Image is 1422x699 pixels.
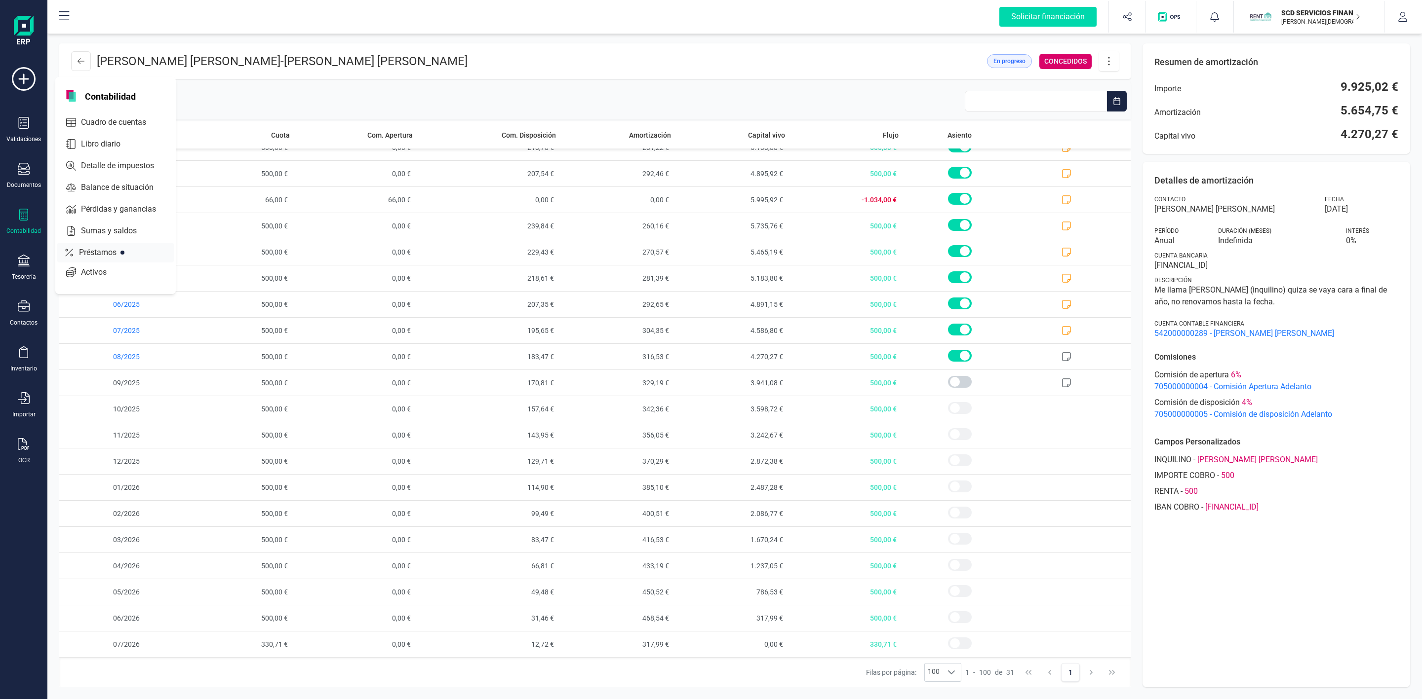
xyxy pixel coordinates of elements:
span: 0,00 € [294,344,417,369]
span: 4.891,15 € [675,292,789,317]
span: Cuota [271,130,290,140]
span: 705000000005 - Comisión de disposición Adelanto [1154,408,1398,420]
img: Logo Finanedi [14,16,34,47]
span: Capital vivo [748,130,785,140]
span: 500,00 € [180,605,294,631]
span: 0 % [1346,235,1398,247]
img: Logo de OPS [1158,12,1184,22]
span: 500,00 € [789,448,903,474]
span: 500,00 € [789,161,903,186]
span: 356,05 € [560,422,675,448]
span: 83,47 € [417,527,560,552]
span: 705000000004 - Comisión Apertura Adelanto [1154,381,1398,393]
span: Asiento [948,130,972,140]
span: 500,00 € [180,370,294,396]
p: Detalles de amortización [1154,174,1398,187]
span: 385,10 € [560,475,675,500]
span: 218,61 € [417,265,560,291]
span: 01/2026 [59,475,180,500]
span: 157,64 € [417,396,560,422]
span: 0,00 € [294,292,417,317]
span: Sumas y saldos [77,225,155,237]
span: 03/2026 [59,527,180,552]
img: SC [1250,6,1271,28]
span: 500 [1221,470,1234,481]
span: 281,39 € [560,265,675,291]
span: 500,00 € [180,553,294,579]
span: 400,51 € [560,501,675,526]
span: 100 [979,667,991,677]
span: 2.086,77 € [675,501,789,526]
span: [FINANCIAL_ID] [1154,259,1398,271]
span: 0,00 € [294,318,417,343]
span: 239,84 € [417,213,560,239]
span: 114,90 € [417,475,560,500]
span: 500,00 € [789,579,903,605]
span: 5.654,75 € [1341,103,1398,118]
span: 500,00 € [180,239,294,265]
span: 0,00 € [294,370,417,396]
span: 0,00 € [294,631,417,657]
span: Contabilidad [79,90,142,102]
span: Com. Disposición [502,130,556,140]
span: 0,00 € [294,265,417,291]
span: 12/2025 [59,448,180,474]
span: [PERSON_NAME] [PERSON_NAME] [1197,454,1318,466]
button: Last Page [1103,663,1122,682]
span: Anual [1154,235,1207,247]
span: 468,54 € [560,605,675,631]
span: 31,46 € [417,605,560,631]
span: 66,00 € [294,187,417,213]
span: 0,00 € [294,605,417,631]
span: 450,52 € [560,579,675,605]
div: Contactos [10,319,38,327]
span: 0,00 € [560,187,675,213]
span: Detalle de impuestos [77,160,172,172]
span: 07/2026 [59,631,180,657]
span: 0,00 € [294,527,417,552]
span: 500,00 € [789,344,903,369]
span: 304,35 € [560,318,675,343]
span: Importe [1154,83,1181,95]
span: Com. Apertura [367,130,413,140]
span: 08/2025 [59,344,180,369]
span: 0,00 € [294,501,417,526]
span: 99,49 € [417,501,560,526]
span: 0,00 € [294,161,417,186]
div: - [1154,470,1398,481]
span: 500 [1185,485,1198,497]
span: 500,00 € [180,344,294,369]
span: 195,65 € [417,318,560,343]
span: 260,16 € [560,213,675,239]
span: 02/2026 [59,501,180,526]
div: Inventario [10,365,37,372]
span: 342,36 € [560,396,675,422]
span: 4.895,92 € [675,161,789,186]
span: Amortización [629,130,671,140]
button: SCSCD SERVICIOS FINANCIEROS SL[PERSON_NAME][DEMOGRAPHIC_DATA][DEMOGRAPHIC_DATA] [1246,1,1372,33]
span: 4.270,27 € [1341,126,1398,142]
p: SCD SERVICIOS FINANCIEROS SL [1281,8,1360,18]
span: -1.034,00 € [789,187,903,213]
span: 330,71 € [180,631,294,657]
span: 05/2026 [59,579,180,605]
span: 316,53 € [560,344,675,369]
span: 500,00 € [789,475,903,500]
span: 0,00 € [294,239,417,265]
span: 433,19 € [560,553,675,579]
span: Contacto [1154,195,1185,203]
span: 370,29 € [560,448,675,474]
span: 10/2025 [59,396,180,422]
span: 0,00 € [417,187,560,213]
span: Amortización [1154,107,1201,118]
span: RENTA [1154,485,1179,497]
span: 500,00 € [789,396,903,422]
span: 0,00 € [294,448,417,474]
span: 317,99 € [675,605,789,631]
span: 500,00 € [789,501,903,526]
p: [PERSON_NAME][DEMOGRAPHIC_DATA][DEMOGRAPHIC_DATA] [1281,18,1360,26]
span: 2.872,38 € [675,448,789,474]
span: 542000000289 - [PERSON_NAME] [PERSON_NAME] [1154,328,1398,339]
button: Page 1 [1061,663,1080,682]
span: IBAN COBRO [1154,501,1199,513]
